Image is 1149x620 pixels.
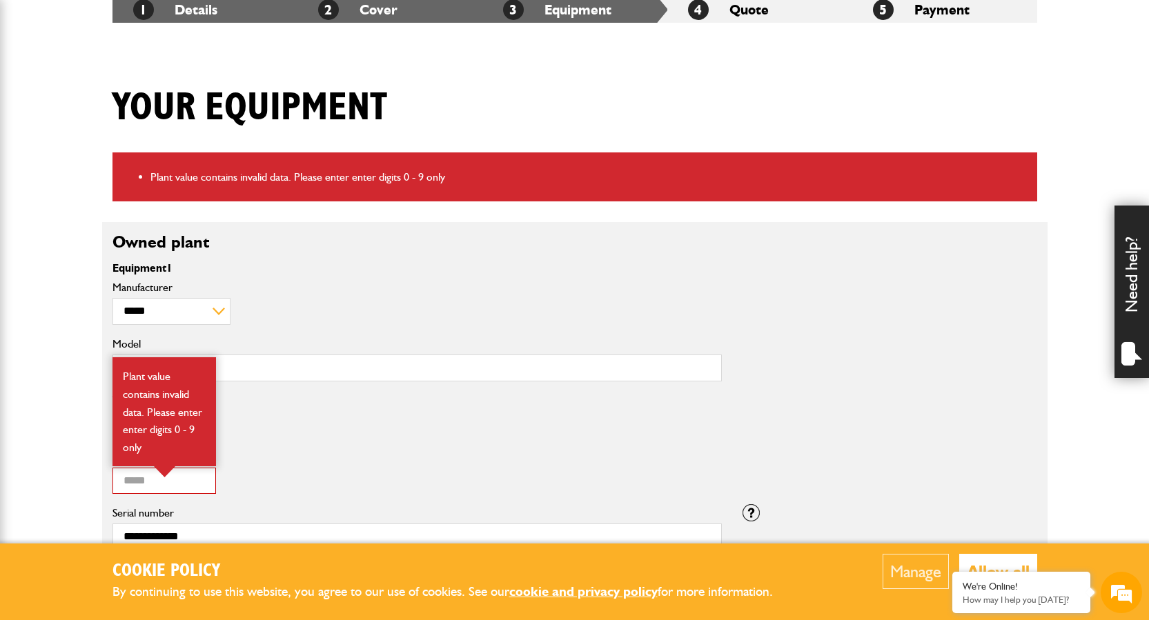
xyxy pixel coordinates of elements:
[133,1,217,18] a: 1Details
[959,554,1037,589] button: Allow all
[112,232,1037,252] h2: Owned plant
[154,466,175,477] img: error-box-arrow.svg
[963,594,1080,605] p: How may I help you today?
[318,1,397,18] a: 2Cover
[226,7,259,40] div: Minimize live chat window
[18,250,252,413] textarea: Type your message and hit 'Enter'
[18,168,252,199] input: Enter your email address
[18,209,252,239] input: Enter your phone number
[112,263,722,274] p: Equipment
[72,77,232,95] div: Chat with us now
[509,583,658,599] a: cookie and privacy policy
[112,85,387,131] h1: Your equipment
[112,357,216,466] div: Plant value contains invalid data. Please enter enter digits 0 - 9 only
[112,508,722,519] label: Serial number
[188,425,251,443] em: Start Chat
[1114,206,1149,378] div: Need help?
[112,282,722,293] label: Manufacturer
[112,395,722,406] label: Year of manufacturer
[18,128,252,158] input: Enter your last name
[112,561,796,582] h2: Cookie Policy
[883,554,949,589] button: Manage
[23,77,58,96] img: d_20077148190_company_1631870298795_20077148190
[963,581,1080,592] div: We're Online!
[166,261,173,274] span: 1
[112,581,796,603] p: By continuing to use this website, you agree to our use of cookies. See our for more information.
[112,339,722,350] label: Model
[150,168,1027,186] li: Plant value contains invalid data. Please enter enter digits 0 - 9 only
